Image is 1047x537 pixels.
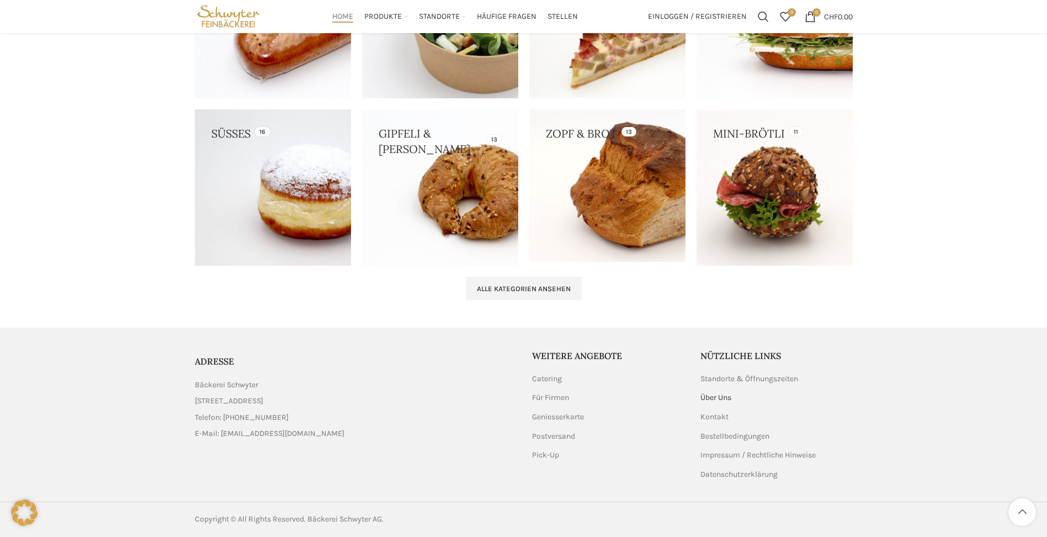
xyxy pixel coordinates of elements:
[788,8,796,17] span: 0
[364,6,408,28] a: Produkte
[700,450,817,461] a: Impressum / Rechtliche Hinweise
[477,285,571,293] span: Alle Kategorien ansehen
[195,412,515,424] a: List item link
[700,469,779,480] a: Datenschutzerklärung
[824,12,853,21] bdi: 0.00
[195,356,234,367] span: ADRESSE
[774,6,796,28] div: Meine Wunschliste
[799,6,858,28] a: 0 CHF0.00
[774,6,796,28] a: 0
[812,8,821,17] span: 0
[548,6,578,28] a: Stellen
[1008,498,1036,526] a: Scroll to top button
[548,12,578,22] span: Stellen
[642,6,752,28] a: Einloggen / Registrieren
[532,412,585,423] a: Geniesserkarte
[532,431,576,442] a: Postversand
[700,392,732,403] a: Über Uns
[195,513,518,525] div: Copyright © All Rights Reserved. Bäckerei Schwyter AG.
[532,350,684,362] h5: Weitere Angebote
[419,6,466,28] a: Standorte
[332,6,353,28] a: Home
[268,6,642,28] div: Main navigation
[332,12,353,22] span: Home
[700,373,799,385] a: Standorte & Öffnungszeiten
[752,6,774,28] a: Suchen
[648,13,747,20] span: Einloggen / Registrieren
[532,392,570,403] a: Für Firmen
[532,373,563,385] a: Catering
[532,450,560,461] a: Pick-Up
[195,428,515,440] a: List item link
[700,431,770,442] a: Bestellbedingungen
[195,395,263,407] span: [STREET_ADDRESS]
[477,12,536,22] span: Häufige Fragen
[419,12,460,22] span: Standorte
[466,277,582,300] a: Alle Kategorien ansehen
[364,12,402,22] span: Produkte
[824,12,838,21] span: CHF
[195,11,263,20] a: Site logo
[477,6,536,28] a: Häufige Fragen
[700,350,853,362] h5: Nützliche Links
[195,379,258,391] span: Bäckerei Schwyter
[700,412,730,423] a: Kontakt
